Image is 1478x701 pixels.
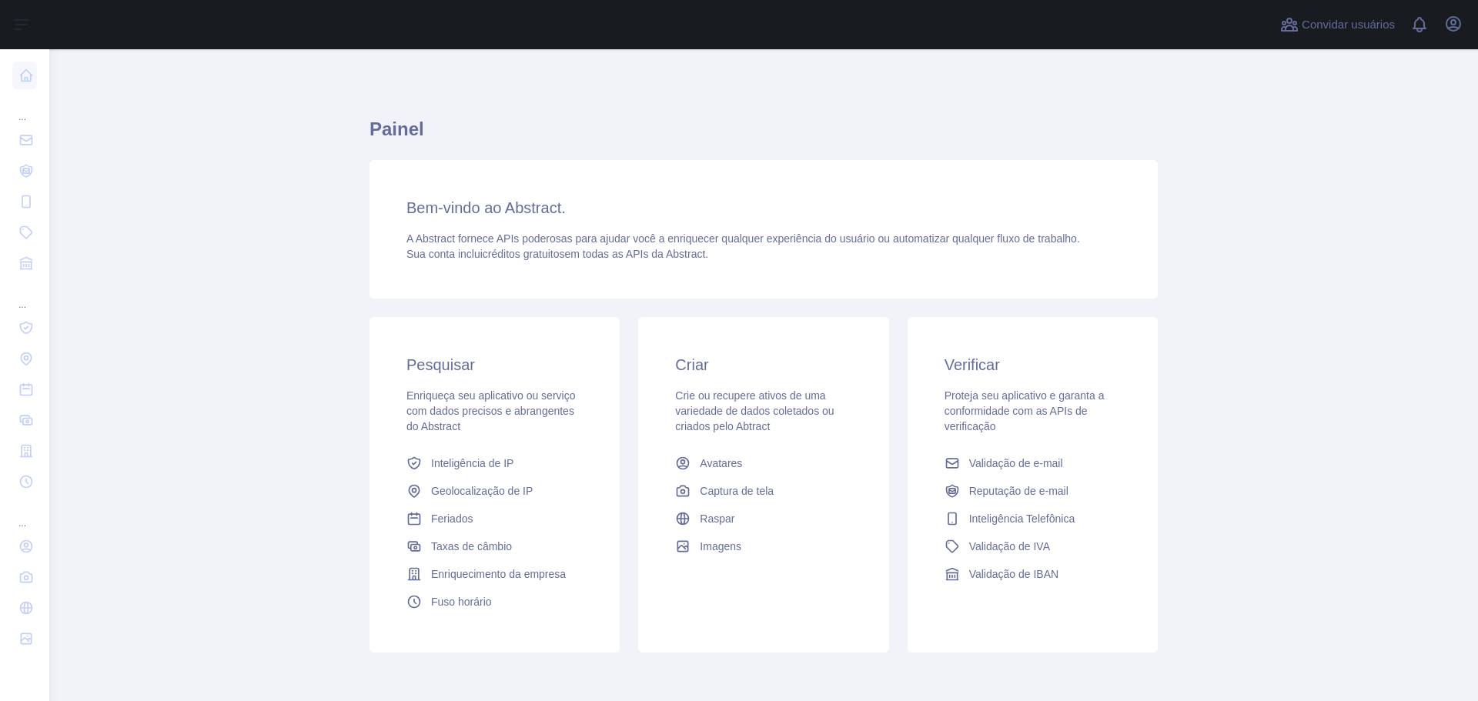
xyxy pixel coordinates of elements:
[400,477,589,505] a: Geolocalização de IP
[969,457,1063,469] font: Validação de e-mail
[431,485,533,497] font: Geolocalização de IP
[945,389,1105,432] font: Proteja seu aplicativo e garanta a conformidade com as APIs de verificação
[431,596,492,608] font: Fuso horário
[406,248,483,260] font: Sua conta inclui
[669,477,858,505] a: Captura de tela
[406,199,566,216] font: Bem-vindo ao Abstract.
[483,248,565,260] font: créditos gratuitos
[564,248,708,260] font: em todas as APIs da Abstract.
[938,505,1127,532] a: Inteligência Telefônica
[1277,12,1398,37] button: Convidar usuários
[669,449,858,477] a: Avatares
[18,112,26,122] font: ...
[400,588,589,616] a: Fuso horário
[938,532,1127,560] a: Validação de IVA
[700,540,741,552] font: Imagens
[945,356,1000,373] font: Verificar
[431,457,513,469] font: Inteligência de IP
[938,477,1127,505] a: Reputação de e-mail
[406,232,1080,245] font: A Abstract fornece APIs poderosas para ajudar você a enriquecer qualquer experiência do usuário o...
[700,485,774,497] font: Captura de tela
[669,505,858,532] a: Raspar
[18,518,26,529] font: ...
[969,485,1068,497] font: Reputação de e-mail
[431,512,473,525] font: Feriados
[406,356,475,373] font: Pesquisar
[1302,18,1395,31] font: Convidar usuários
[669,532,858,560] a: Imagens
[675,389,834,432] font: Crie ou recupere ativos de uma variedade de dados coletados ou criados pelo Abtract
[969,540,1050,552] font: Validação de IVA
[700,512,734,525] font: Raspar
[400,449,589,477] a: Inteligência de IP
[406,389,575,432] font: Enriqueça seu aplicativo ou serviço com dados precisos e abrangentes do Abstract
[700,457,742,469] font: Avatares
[18,299,26,310] font: ...
[400,532,589,560] a: Taxas de câmbio
[969,568,1058,580] font: Validação de IBAN
[969,512,1075,525] font: Inteligência Telefônica
[369,119,424,139] font: Painel
[400,560,589,588] a: Enriquecimento da empresa
[431,540,512,552] font: Taxas de câmbio
[938,560,1127,588] a: Validação de IBAN
[938,449,1127,477] a: Validação de e-mail
[400,505,589,532] a: Feriados
[675,356,708,373] font: Criar
[431,568,566,580] font: Enriquecimento da empresa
